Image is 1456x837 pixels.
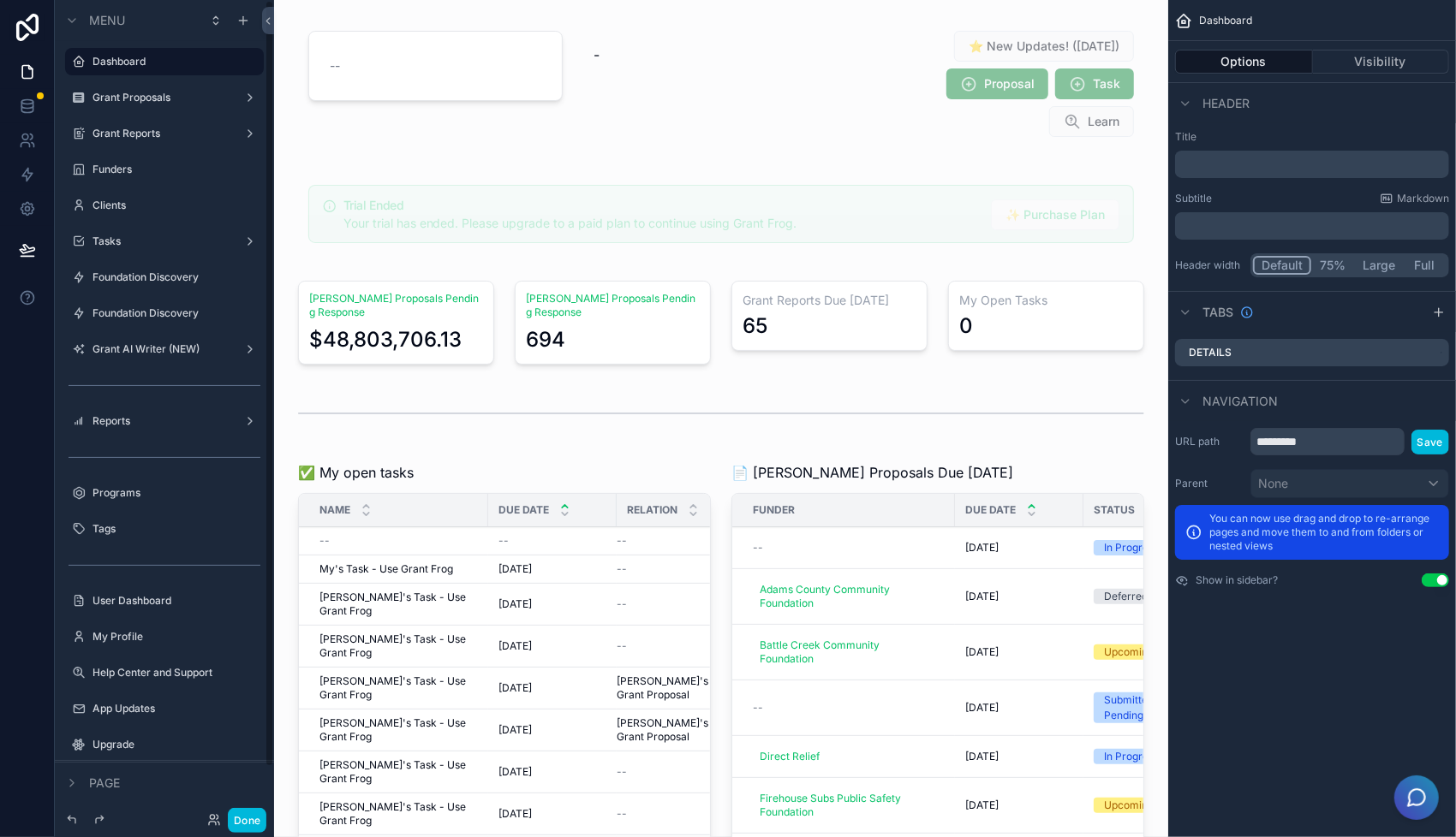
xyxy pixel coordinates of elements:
label: Foundation Discovery [92,270,254,284]
label: Grant AI Writer (NEW) [92,342,230,356]
span: Name [319,503,350,517]
span: Menu [89,12,125,29]
span: Due Date [965,503,1016,517]
a: Markdown [1380,192,1449,205]
label: Upgrade [92,738,254,751]
label: Subtitle [1175,192,1212,205]
span: Dashboard [1199,14,1252,27]
button: Done [228,808,266,833]
div: scrollable content [1175,151,1449,178]
label: Tasks [92,234,230,248]
label: Clients [92,199,254,212]
span: None [1258,475,1288,492]
label: Funders [92,163,254,176]
button: Options [1175,50,1313,74]
span: Tabs [1202,304,1233,321]
span: Markdown [1397,192,1449,205]
label: Foundation Discovery [92,306,254,320]
button: Default [1253,256,1311,275]
span: Due Date [498,503,549,517]
label: Help Center and Support [92,666,254,680]
label: Dashboard [92,55,254,68]
label: App Updates [92,702,254,715]
label: Parent [1175,477,1244,490]
button: Large [1355,256,1403,275]
label: Details [1189,346,1232,359]
label: Title [1175,130,1449,144]
label: Show in sidebar? [1196,573,1278,587]
button: Visibility [1313,50,1450,74]
span: Navigation [1202,393,1278,410]
div: scrollable content [1175,212,1449,240]
span: Page [89,775,120,792]
button: 75% [1311,256,1355,275]
span: Funder [753,503,795,517]
label: URL path [1175,435,1244,448]
span: Header [1202,95,1250,112]
p: You can now use drag and drop to re-arrange pages and move them to and from folders or nested views [1209,512,1439,553]
label: Grant Reports [92,127,230,140]
label: Header width [1175,258,1244,272]
button: Save [1411,430,1449,454]
button: None [1250,469,1449,498]
label: Tags [92,522,254,536]
span: Relation [627,503,677,517]
button: Full [1403,256,1447,275]
label: My Profile [92,630,254,644]
label: Grant Proposals [92,91,230,104]
label: Reports [92,414,230,428]
label: Programs [92,486,254,500]
label: User Dashboard [92,594,254,608]
span: Status [1094,503,1135,517]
